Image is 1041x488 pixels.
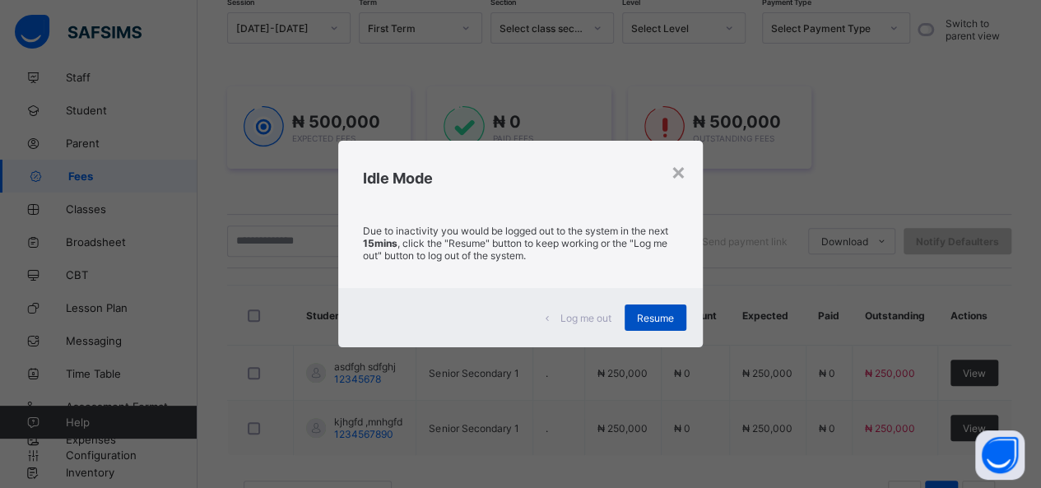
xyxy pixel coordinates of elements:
[363,225,678,262] p: Due to inactivity you would be logged out to the system in the next , click the "Resume" button t...
[671,157,686,185] div: ×
[363,170,678,187] h2: Idle Mode
[560,312,611,324] span: Log me out
[637,312,674,324] span: Resume
[975,430,1025,480] button: Open asap
[363,237,397,249] strong: 15mins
